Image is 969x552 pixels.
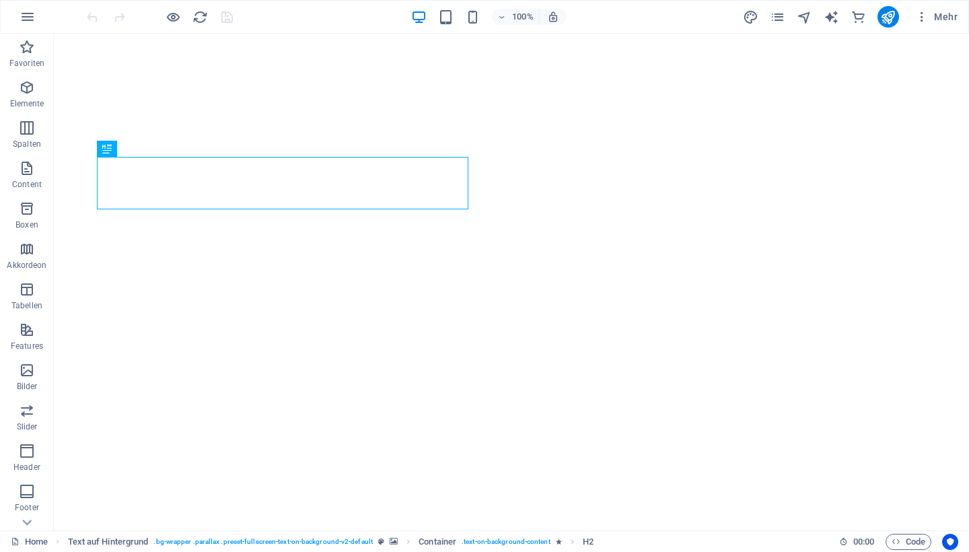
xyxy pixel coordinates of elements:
button: Mehr [910,6,963,28]
span: . text-on-background-content [462,534,550,550]
p: Favoriten [9,58,44,69]
i: Commerce [851,9,866,25]
p: Boxen [15,219,38,230]
p: Elemente [10,98,44,109]
span: Klick zum Auswählen. Doppelklick zum Bearbeiten [583,534,594,550]
button: Klicke hier, um den Vorschau-Modus zu verlassen [165,9,181,25]
i: Bei Größenänderung Zoomstufe automatisch an das gewählte Gerät anpassen. [547,11,559,23]
span: . bg-wrapper .parallax .preset-fullscreen-text-on-background-v2-default [153,534,373,550]
button: pages [770,9,786,25]
nav: breadcrumb [68,534,594,550]
p: Content [12,179,42,190]
span: 00 00 [853,534,874,550]
span: Klick zum Auswählen. Doppelklick zum Bearbeiten [68,534,149,550]
button: Usercentrics [942,534,958,550]
span: Code [892,534,925,550]
p: Features [11,341,43,351]
p: Spalten [13,139,41,149]
p: Tabellen [11,300,42,311]
i: Veröffentlichen [880,9,896,25]
i: Dieses Element ist ein anpassbares Preset [378,538,384,545]
i: Seiten (Strg+Alt+S) [770,9,785,25]
h6: 100% [512,9,534,25]
p: Akkordeon [7,260,46,271]
i: AI Writer [824,9,839,25]
span: Klick zum Auswählen. Doppelklick zum Bearbeiten [419,534,456,550]
button: reload [192,9,208,25]
i: Seite neu laden [192,9,208,25]
button: navigator [797,9,813,25]
button: commerce [851,9,867,25]
p: Bilder [17,381,38,392]
i: Navigator [797,9,812,25]
span: Mehr [915,10,958,24]
button: 100% [492,9,540,25]
i: Design (Strg+Alt+Y) [743,9,758,25]
h6: Session-Zeit [839,534,875,550]
a: Klick, um Auswahl aufzuheben. Doppelklick öffnet Seitenverwaltung [11,534,48,550]
button: Code [886,534,931,550]
button: text_generator [824,9,840,25]
p: Slider [17,421,38,432]
i: Element enthält eine Animation [556,538,562,545]
button: design [743,9,759,25]
button: publish [877,6,899,28]
p: Header [13,462,40,473]
p: Footer [15,502,39,513]
i: Element verfügt über einen Hintergrund [390,538,398,545]
span: : [863,537,865,547]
